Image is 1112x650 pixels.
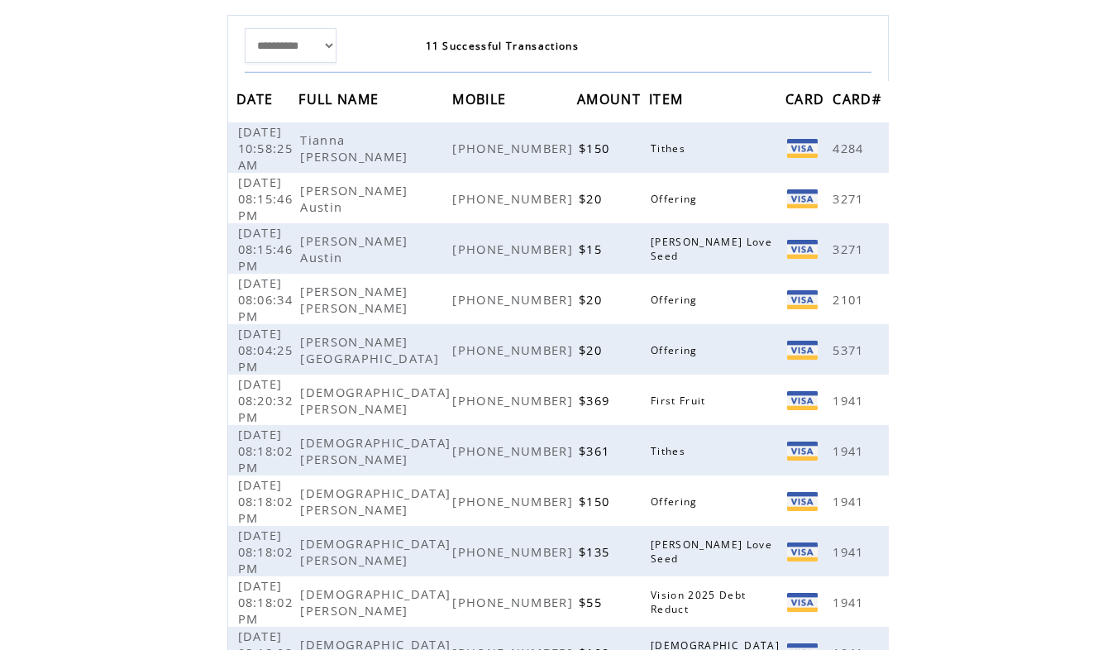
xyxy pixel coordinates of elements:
span: 1941 [833,392,867,409]
a: DATE [236,93,278,103]
a: FULL NAME [298,93,383,103]
span: [PHONE_NUMBER] [452,493,577,509]
a: AMOUNT [577,93,645,103]
span: First Fruit [651,394,710,408]
span: [DATE] 08:06:34 PM [238,275,294,324]
span: [PERSON_NAME] Austin [300,182,408,215]
span: AMOUNT [577,86,645,117]
span: MOBILE [452,86,510,117]
span: [DATE] 08:18:02 PM [238,426,294,476]
span: [PHONE_NUMBER] [452,543,577,560]
span: 5371 [833,342,867,358]
span: Offering [651,293,702,307]
img: Visa [787,290,818,309]
img: VISA [787,593,818,612]
span: [PHONE_NUMBER] [452,291,577,308]
span: $369 [579,392,613,409]
span: [PHONE_NUMBER] [452,392,577,409]
span: [DATE] 08:04:25 PM [238,325,294,375]
span: [DATE] 08:18:02 PM [238,527,294,576]
span: Tithes [651,444,690,458]
span: $20 [579,291,606,308]
span: Offering [651,343,702,357]
img: Visa [787,189,818,208]
span: [DEMOGRAPHIC_DATA] [PERSON_NAME] [300,535,451,568]
img: VISA [787,492,818,511]
span: [DEMOGRAPHIC_DATA] [PERSON_NAME] [300,384,451,417]
span: 3271 [833,241,867,257]
span: $55 [579,594,606,610]
span: [PERSON_NAME] Love Seed [651,538,772,566]
span: CARD [785,86,828,117]
a: CARD# [833,93,885,103]
span: 4284 [833,140,867,156]
span: [DATE] 08:18:02 PM [238,476,294,526]
span: [DATE] 08:15:46 PM [238,174,294,223]
span: [PHONE_NUMBER] [452,241,577,257]
span: Offering [651,495,702,509]
a: ITEM [649,93,687,103]
span: 1941 [833,493,867,509]
span: $135 [579,543,613,560]
a: CARD [785,93,828,103]
span: 1941 [833,442,867,459]
span: [DATE] 10:58:25 AM [238,123,294,173]
a: MOBILE [452,93,510,103]
span: ITEM [649,86,687,117]
span: [PHONE_NUMBER] [452,342,577,358]
span: Tithes [651,141,690,155]
img: VISA [787,391,818,410]
span: 3271 [833,190,867,207]
span: [DATE] 08:15:46 PM [238,224,294,274]
img: VISA [787,442,818,461]
span: [DEMOGRAPHIC_DATA] [PERSON_NAME] [300,485,451,518]
img: Visa [787,240,818,259]
span: Tianna [PERSON_NAME] [300,131,412,165]
span: [PERSON_NAME] Love Seed [651,235,772,263]
span: 1941 [833,594,867,610]
span: 11 Successful Transactions [426,39,580,53]
img: Visa [787,341,818,360]
span: [PERSON_NAME] [GEOGRAPHIC_DATA] [300,333,443,366]
span: DATE [236,86,278,117]
span: [PERSON_NAME] Austin [300,232,408,265]
span: $150 [579,493,613,509]
span: Vision 2025 Debt Reduct [651,588,746,616]
span: [PHONE_NUMBER] [452,140,577,156]
span: [PERSON_NAME] [PERSON_NAME] [300,283,412,316]
span: $20 [579,190,606,207]
span: [PHONE_NUMBER] [452,190,577,207]
span: FULL NAME [298,86,383,117]
span: $150 [579,140,613,156]
span: [DATE] 08:20:32 PM [238,375,294,425]
span: 2101 [833,291,867,308]
img: VISA [787,542,818,562]
span: [DATE] 08:18:02 PM [238,577,294,627]
span: Offering [651,192,702,206]
img: Visa [787,139,818,158]
span: CARD# [833,86,885,117]
span: $20 [579,342,606,358]
span: $15 [579,241,606,257]
span: $361 [579,442,613,459]
span: [PHONE_NUMBER] [452,594,577,610]
span: 1941 [833,543,867,560]
span: [DEMOGRAPHIC_DATA] [PERSON_NAME] [300,585,451,619]
span: [PHONE_NUMBER] [452,442,577,459]
span: [DEMOGRAPHIC_DATA] [PERSON_NAME] [300,434,451,467]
